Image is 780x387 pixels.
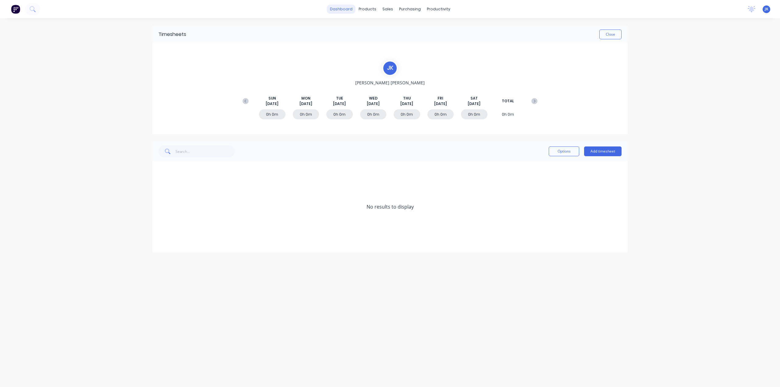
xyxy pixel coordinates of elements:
img: Factory [11,5,20,14]
button: Close [599,30,622,39]
div: 0h 0m [461,109,487,119]
span: TUE [336,96,343,101]
span: WED [369,96,378,101]
span: [DATE] [400,101,413,107]
span: SAT [470,96,478,101]
div: products [356,5,379,14]
span: [DATE] [468,101,480,107]
div: productivity [424,5,453,14]
div: No results to display [152,161,628,252]
span: JK [765,6,768,12]
div: 0h 0m [293,109,319,119]
button: Add timesheet [584,146,622,156]
div: 0h 0m [427,109,454,119]
div: 0h 0m [495,109,521,119]
div: purchasing [396,5,424,14]
button: Options [549,146,579,156]
div: 0h 0m [360,109,387,119]
div: 0h 0m [394,109,420,119]
span: [DATE] [300,101,312,107]
div: Timesheets [158,31,186,38]
span: [PERSON_NAME] [PERSON_NAME] [355,79,425,86]
input: Search... [175,145,235,157]
div: 0h 0m [259,109,285,119]
div: 0h 0m [326,109,353,119]
div: sales [379,5,396,14]
span: [DATE] [266,101,278,107]
span: THU [403,96,411,101]
span: MON [301,96,310,101]
span: [DATE] [367,101,380,107]
div: J K [382,61,398,76]
span: [DATE] [434,101,447,107]
span: FRI [438,96,443,101]
span: TOTAL [502,98,514,104]
span: SUN [268,96,276,101]
a: dashboard [327,5,356,14]
span: [DATE] [333,101,346,107]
